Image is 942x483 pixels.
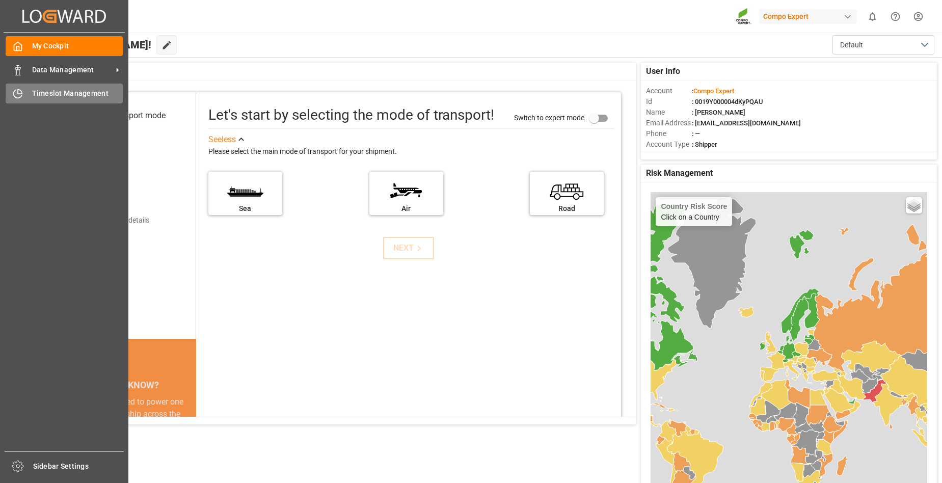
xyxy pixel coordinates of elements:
button: NEXT [383,237,434,259]
div: NEXT [393,242,424,254]
span: : — [692,130,700,138]
span: : [692,87,734,95]
span: : [PERSON_NAME] [692,109,745,116]
span: Name [646,107,692,118]
span: Account Type [646,139,692,150]
span: Account [646,86,692,96]
a: Timeslot Management [6,84,123,103]
button: Compo Expert [759,7,861,26]
div: Compo Expert [759,9,857,24]
button: show 0 new notifications [861,5,884,28]
div: Air [374,203,438,214]
button: Help Center [884,5,907,28]
h4: Country Risk Score [661,202,727,210]
div: Let's start by selecting the mode of transport! [208,104,494,126]
div: Please select the main mode of transport for your shipment. [208,146,614,158]
span: Risk Management [646,167,713,179]
button: next slide / item [182,396,196,481]
span: Sidebar Settings [33,461,124,472]
div: See less [208,133,236,146]
div: Road [535,203,599,214]
div: Select transport mode [87,110,166,122]
a: My Cockpit [6,36,123,56]
span: Email Address [646,118,692,128]
div: Sea [213,203,277,214]
img: Screenshot%202023-09-29%20at%2010.02.21.png_1712312052.png [736,8,752,25]
span: : Shipper [692,141,717,148]
span: : 0019Y000004dKyPQAU [692,98,763,105]
span: My Cockpit [32,41,123,51]
div: Click on a Country [661,202,727,221]
a: Layers [906,197,922,213]
span: Default [840,40,863,50]
span: Data Management [32,65,113,75]
span: Phone [646,128,692,139]
span: Compo Expert [693,87,734,95]
button: open menu [832,35,934,55]
span: : [EMAIL_ADDRESS][DOMAIN_NAME] [692,119,801,127]
span: Switch to expert mode [514,113,584,121]
span: Timeslot Management [32,88,123,99]
span: Id [646,96,692,107]
span: User Info [646,65,680,77]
